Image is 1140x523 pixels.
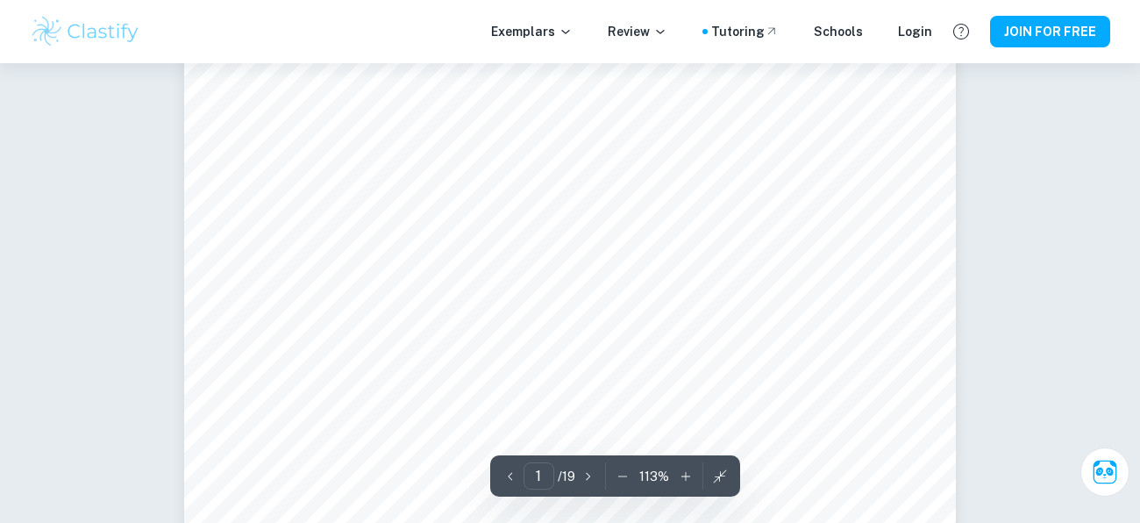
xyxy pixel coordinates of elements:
[639,467,669,486] p: 113 %
[30,14,141,49] img: Clastify logo
[814,22,863,41] a: Schools
[491,22,573,41] p: Exemplars
[558,467,575,486] p: / 19
[946,17,976,47] button: Help and Feedback
[711,22,779,41] a: Tutoring
[990,16,1110,47] button: JOIN FOR FREE
[608,22,667,41] p: Review
[1080,448,1129,497] button: Ask Clai
[898,22,932,41] a: Login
